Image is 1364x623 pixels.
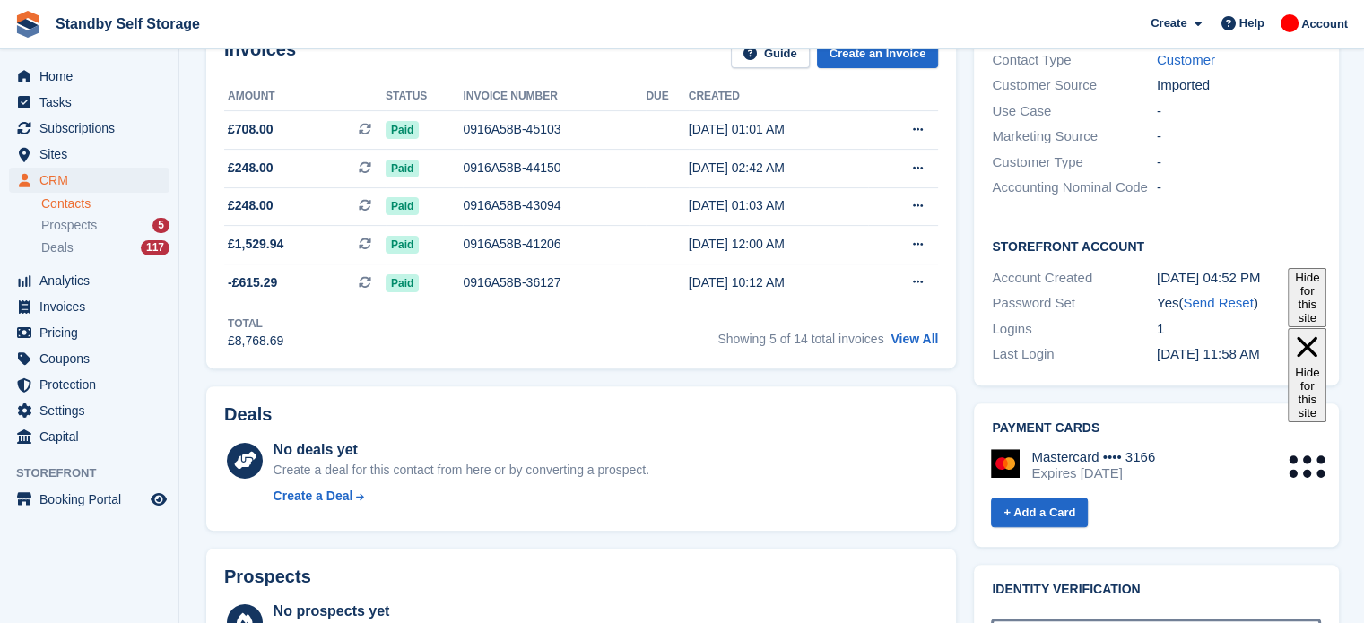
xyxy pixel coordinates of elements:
[992,293,1157,314] div: Password Set
[9,372,169,397] a: menu
[992,268,1157,289] div: Account Created
[14,11,41,38] img: stora-icon-8386f47178a22dfd0bd8f6a31ec36ba5ce8667c1dd55bd0f319d3a0aa187defe.svg
[992,344,1157,365] div: Last Login
[992,152,1157,173] div: Customer Type
[1157,177,1322,198] div: -
[991,498,1088,527] a: + Add a Card
[1151,14,1186,32] span: Create
[224,404,272,425] h2: Deals
[463,82,646,111] th: Invoice number
[41,238,169,257] a: Deals 117
[41,217,97,234] span: Prospects
[689,120,868,139] div: [DATE] 01:01 AM
[1157,75,1322,96] div: Imported
[646,82,688,111] th: Due
[1157,293,1322,314] div: Yes
[386,274,419,292] span: Paid
[9,320,169,345] a: menu
[274,461,649,480] div: Create a deal for this contact from here or by converting a prospect.
[274,439,649,461] div: No deals yet
[274,601,657,622] div: No prospects yet
[1031,465,1155,481] div: Expires [DATE]
[1157,52,1215,67] a: Customer
[386,121,419,139] span: Paid
[228,332,283,350] div: £8,768.69
[41,216,169,235] a: Prospects 5
[992,126,1157,147] div: Marketing Source
[274,487,353,506] div: Create a Deal
[1183,295,1253,310] a: Send Reset
[463,120,646,139] div: 0916A58B-45103
[141,240,169,255] div: 117
[39,116,147,141] span: Subscriptions
[9,142,169,167] a: menu
[386,236,419,254] span: Paid
[224,567,311,587] h2: Prospects
[992,101,1157,122] div: Use Case
[689,196,868,215] div: [DATE] 01:03 AM
[9,116,169,141] a: menu
[386,197,419,215] span: Paid
[228,196,274,215] span: £248.00
[39,268,147,293] span: Analytics
[689,235,868,254] div: [DATE] 12:00 AM
[463,196,646,215] div: 0916A58B-43094
[9,424,169,449] a: menu
[1157,126,1322,147] div: -
[41,195,169,212] a: Contacts
[992,237,1321,255] h2: Storefront Account
[1031,449,1155,465] div: Mastercard •••• 3166
[228,159,274,177] span: £248.00
[1157,101,1322,122] div: -
[717,332,883,346] span: Showing 5 of 14 total invoices
[9,268,169,293] a: menu
[39,90,147,115] span: Tasks
[386,160,419,177] span: Paid
[9,90,169,115] a: menu
[463,159,646,177] div: 0916A58B-44150
[228,235,283,254] span: £1,529.94
[1178,295,1257,310] span: ( )
[1239,14,1264,32] span: Help
[386,82,463,111] th: Status
[1157,152,1322,173] div: -
[9,294,169,319] a: menu
[152,218,169,233] div: 5
[9,398,169,423] a: menu
[228,316,283,332] div: Total
[731,39,810,69] a: Guide
[991,449,1020,478] img: Mastercard Logo
[1157,268,1322,289] div: [DATE] 04:52 PM
[39,320,147,345] span: Pricing
[992,50,1157,71] div: Contact Type
[992,177,1157,198] div: Accounting Nominal Code
[224,82,386,111] th: Amount
[1157,346,1260,361] time: 2023-05-01 10:58:21 UTC
[992,319,1157,340] div: Logins
[1157,319,1322,340] div: 1
[39,64,147,89] span: Home
[39,398,147,423] span: Settings
[48,9,207,39] a: Standby Self Storage
[39,424,147,449] span: Capital
[992,75,1157,96] div: Customer Source
[992,583,1321,597] h2: Identity verification
[1301,15,1348,33] span: Account
[817,39,939,69] a: Create an Invoice
[148,489,169,510] a: Preview store
[689,159,868,177] div: [DATE] 02:42 AM
[463,273,646,292] div: 0916A58B-36127
[39,372,147,397] span: Protection
[39,294,147,319] span: Invoices
[39,346,147,371] span: Coupons
[689,82,868,111] th: Created
[9,346,169,371] a: menu
[39,487,147,512] span: Booking Portal
[891,332,938,346] a: View All
[9,487,169,512] a: menu
[9,168,169,193] a: menu
[274,487,649,506] a: Create a Deal
[41,239,74,256] span: Deals
[39,168,147,193] span: CRM
[224,39,296,69] h2: Invoices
